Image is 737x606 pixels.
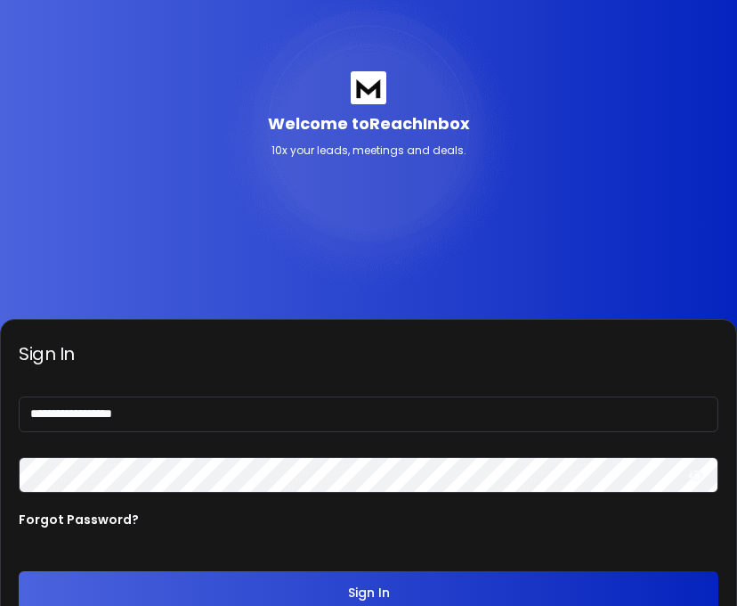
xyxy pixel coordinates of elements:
p: Forgot Password? [19,511,139,528]
h3: Sign In [19,341,718,366]
img: logo [351,71,386,104]
p: Welcome to ReachInbox [268,111,470,136]
p: 10x your leads, meetings and deals. [271,143,466,158]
